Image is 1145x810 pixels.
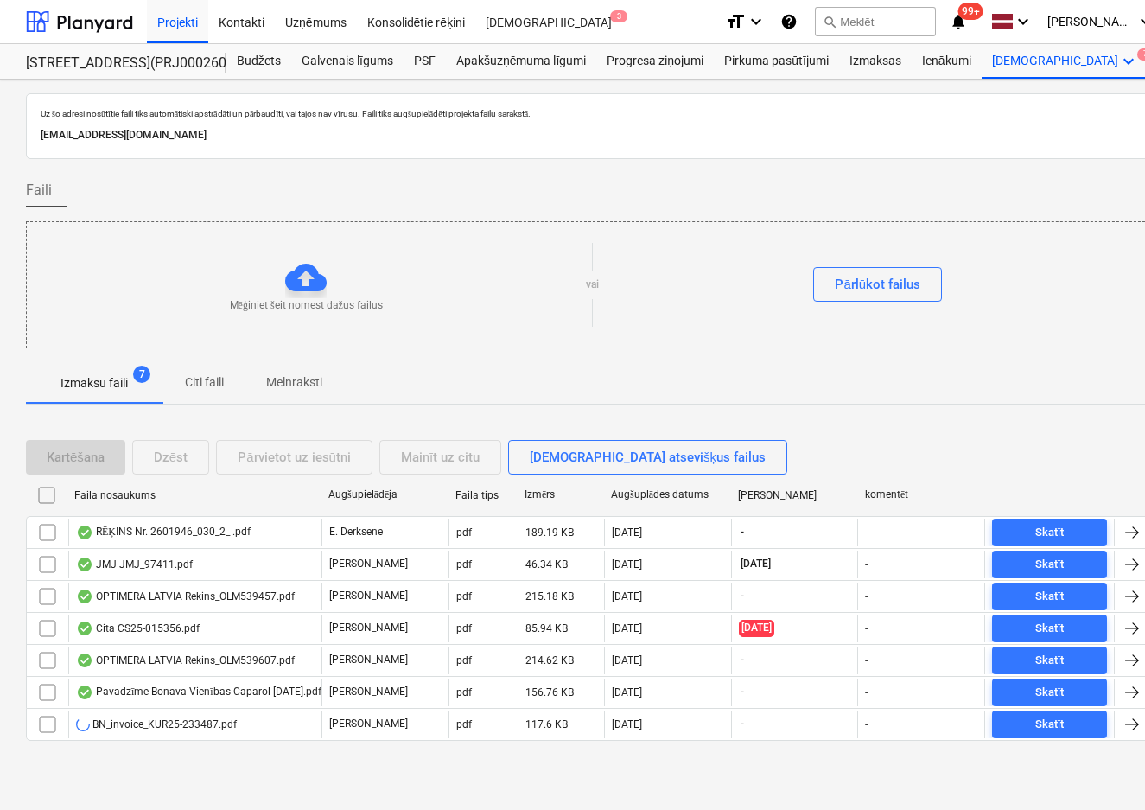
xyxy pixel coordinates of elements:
[525,558,568,571] div: 46.34 KB
[456,590,472,603] div: pdf
[455,489,511,501] div: Faila tips
[76,686,93,699] div: OCR pabeigts
[525,654,574,666] div: 214.62 KB
[865,718,868,730] div: -
[76,654,93,667] div: OCR pabeigts
[1035,715,1065,735] div: Skatīt
[41,126,1142,144] p: [EMAIL_ADDRESS][DOMAIN_NAME]
[26,54,206,73] div: [STREET_ADDRESS](PRJ0002600) 2601946
[739,653,746,667] span: -
[1047,15,1134,29] span: [PERSON_NAME]
[1035,523,1065,543] div: Skatīt
[865,622,868,635] div: -
[525,526,574,539] div: 189.19 KB
[456,718,472,730] div: pdf
[992,647,1107,674] button: Skatīt
[525,488,597,501] div: Izmērs
[612,718,642,730] div: [DATE]
[839,44,912,79] div: Izmaksas
[992,583,1107,610] button: Skatīt
[446,44,596,79] a: Apakšuzņēmuma līgumi
[912,44,982,79] a: Ienākumi
[76,622,93,635] div: OCR pabeigts
[612,686,642,698] div: [DATE]
[1035,587,1065,607] div: Skatīt
[183,373,225,392] p: Citi faili
[865,526,868,539] div: -
[226,44,291,79] a: Budžets
[739,589,746,603] span: -
[865,686,868,698] div: -
[612,590,642,603] div: [DATE]
[611,488,724,501] div: Augšuplādes datums
[41,108,1142,119] p: Uz šo adresi nosūtītie faili tiks automātiski apstrādāti un pārbaudīti, vai tajos nav vīrusu. Fai...
[76,654,295,667] div: OPTIMERA LATVIA Rekins_OLM539607.pdf
[835,273,920,296] div: Pārlūkot failus
[612,622,642,635] div: [DATE]
[950,11,967,32] i: notifications
[586,277,599,292] p: vai
[456,654,472,666] div: pdf
[813,267,942,302] button: Pārlūkot failus
[76,526,251,539] div: RĒĶINS Nr. 2601946_030_2_ .pdf
[76,686,321,699] div: Pavadzīme Bonava Vienības Caparol [DATE].pdf
[76,622,200,635] div: Cita CS25-015356.pdf
[865,654,868,666] div: -
[76,526,93,539] div: OCR pabeigts
[823,15,836,29] span: search
[230,298,383,313] p: Mēģiniet šeit nomest dažus failus
[60,374,128,392] p: Izmaksu faili
[1059,727,1145,810] iframe: Chat Widget
[133,366,150,383] span: 7
[725,11,746,32] i: format_size
[76,718,90,731] div: Notiek OCR
[404,44,446,79] a: PSF
[865,488,978,501] div: komentēt
[865,558,868,571] div: -
[329,525,383,539] p: E. Derksene
[525,622,568,635] div: 85.94 KB
[525,686,574,698] div: 156.76 KB
[992,551,1107,578] button: Skatīt
[865,590,868,603] div: -
[1035,683,1065,703] div: Skatīt
[1035,651,1065,671] div: Skatīt
[958,3,983,20] span: 99+
[76,590,295,603] div: OPTIMERA LATVIA Rekins_OLM539457.pdf
[329,653,408,667] p: [PERSON_NAME]
[329,557,408,571] p: [PERSON_NAME]
[329,717,408,731] p: [PERSON_NAME]
[612,654,642,666] div: [DATE]
[456,558,472,571] div: pdf
[456,622,472,635] div: pdf
[739,717,746,731] span: -
[596,44,714,79] a: Progresa ziņojumi
[992,519,1107,546] button: Skatīt
[291,44,404,79] div: Galvenais līgums
[739,525,746,539] span: -
[992,711,1107,738] button: Skatīt
[1035,555,1065,575] div: Skatīt
[612,558,642,571] div: [DATE]
[329,685,408,699] p: [PERSON_NAME]
[815,7,936,36] button: Meklēt
[329,621,408,635] p: [PERSON_NAME]
[508,440,787,475] button: [DEMOGRAPHIC_DATA] atsevišķus failus
[1035,619,1065,639] div: Skatīt
[612,526,642,539] div: [DATE]
[739,685,746,699] span: -
[266,373,322,392] p: Melnraksti
[76,590,93,603] div: OCR pabeigts
[714,44,839,79] a: Pirkuma pasūtījumi
[1118,51,1139,72] i: keyboard_arrow_down
[746,11,767,32] i: keyboard_arrow_down
[525,718,568,730] div: 117.6 KB
[739,557,773,571] span: [DATE]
